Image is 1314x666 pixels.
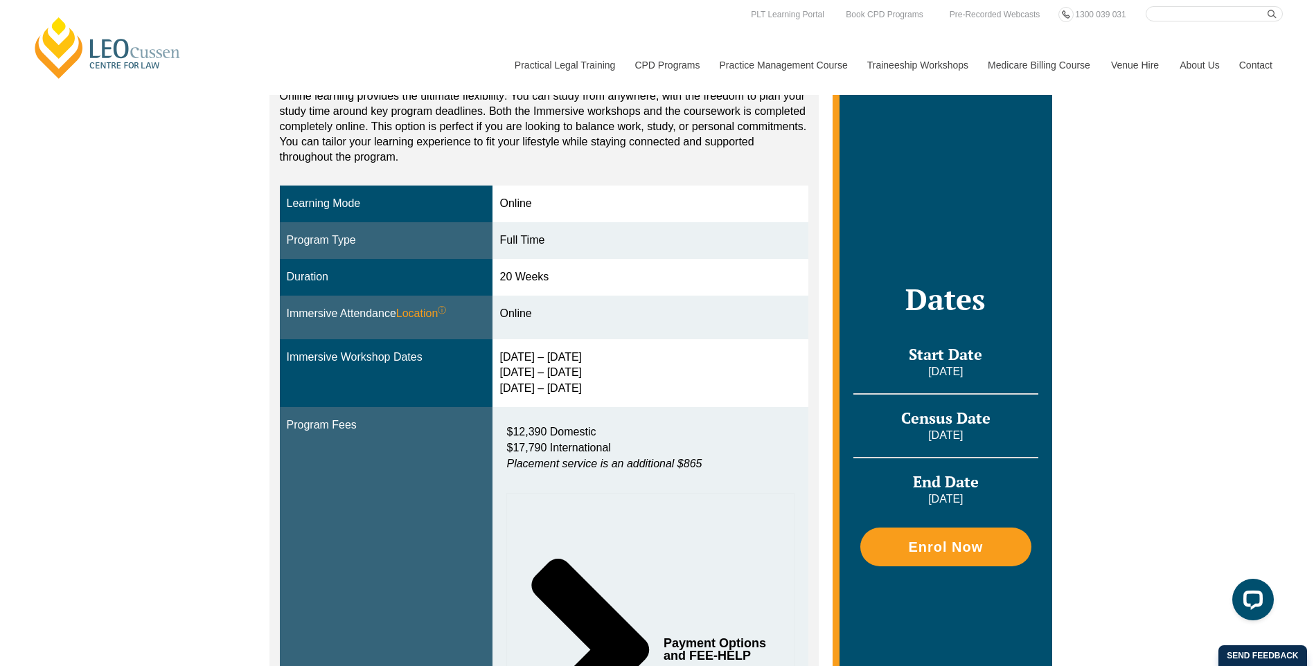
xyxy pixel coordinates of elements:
[499,269,801,285] div: 20 Weeks
[287,269,486,285] div: Duration
[504,35,625,95] a: Practical Legal Training
[1072,7,1129,22] a: 1300 039 031
[946,7,1044,22] a: Pre-Recorded Webcasts
[842,7,926,22] a: Book CPD Programs
[624,35,709,95] a: CPD Programs
[909,344,982,364] span: Start Date
[506,426,596,438] span: $12,390 Domestic
[747,7,828,22] a: PLT Learning Portal
[853,428,1038,443] p: [DATE]
[499,306,801,322] div: Online
[499,196,801,212] div: Online
[287,417,486,433] div: Program Fees
[1229,35,1283,95] a: Contact
[1075,10,1126,19] span: 1300 039 031
[438,305,446,315] sup: ⓘ
[908,540,983,554] span: Enrol Now
[857,35,977,95] a: Traineeship Workshops
[860,528,1031,566] a: Enrol Now
[664,637,770,662] span: Payment Options and FEE-HELP
[287,350,486,366] div: Immersive Workshop Dates
[287,233,486,249] div: Program Type
[977,35,1101,95] a: Medicare Billing Course
[31,15,184,80] a: [PERSON_NAME] Centre for Law
[913,471,979,492] span: End Date
[499,233,801,249] div: Full Time
[853,282,1038,316] h2: Dates
[709,35,857,95] a: Practice Management Course
[506,458,702,469] em: Placement service is an additional $865
[499,350,801,397] div: [DATE] – [DATE] [DATE] – [DATE] [DATE] – [DATE]
[853,492,1038,507] p: [DATE]
[287,306,486,322] div: Immersive Attendance
[1101,35,1169,95] a: Venue Hire
[280,89,809,165] p: Online learning provides the ultimate flexibility: You can study from anywhere, with the freedom ...
[1169,35,1229,95] a: About Us
[901,408,991,428] span: Census Date
[506,442,610,453] span: $17,790 International
[287,196,486,212] div: Learning Mode
[853,364,1038,379] p: [DATE]
[1221,573,1279,631] iframe: LiveChat chat widget
[396,306,447,322] span: Location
